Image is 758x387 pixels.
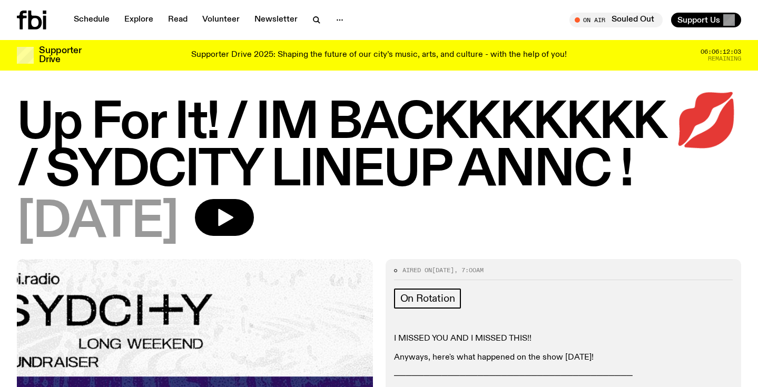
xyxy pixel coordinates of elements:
[394,334,733,344] p: I MISSED YOU AND I MISSED THIS!!
[454,266,484,274] span: , 7:00am
[432,266,454,274] span: [DATE]
[400,293,455,304] span: On Rotation
[118,13,160,27] a: Explore
[248,13,304,27] a: Newsletter
[708,56,741,62] span: Remaining
[671,13,741,27] button: Support Us
[39,46,81,64] h3: Supporter Drive
[677,15,720,25] span: Support Us
[191,51,567,60] p: Supporter Drive 2025: Shaping the future of our city’s music, arts, and culture - with the help o...
[17,100,741,195] h1: Up For It! / IM BACKKKKKKK 💋 / SYDCITY LINEUP ANNC !
[67,13,116,27] a: Schedule
[394,353,733,363] p: Anyways, here's what happened on the show [DATE]!
[17,199,178,246] span: [DATE]
[394,289,461,309] a: On Rotation
[196,13,246,27] a: Volunteer
[394,371,733,381] p: ────────────────────────────────────────
[569,13,663,27] button: On AirSouled Out
[162,13,194,27] a: Read
[701,49,741,55] span: 06:06:12:03
[402,266,432,274] span: Aired on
